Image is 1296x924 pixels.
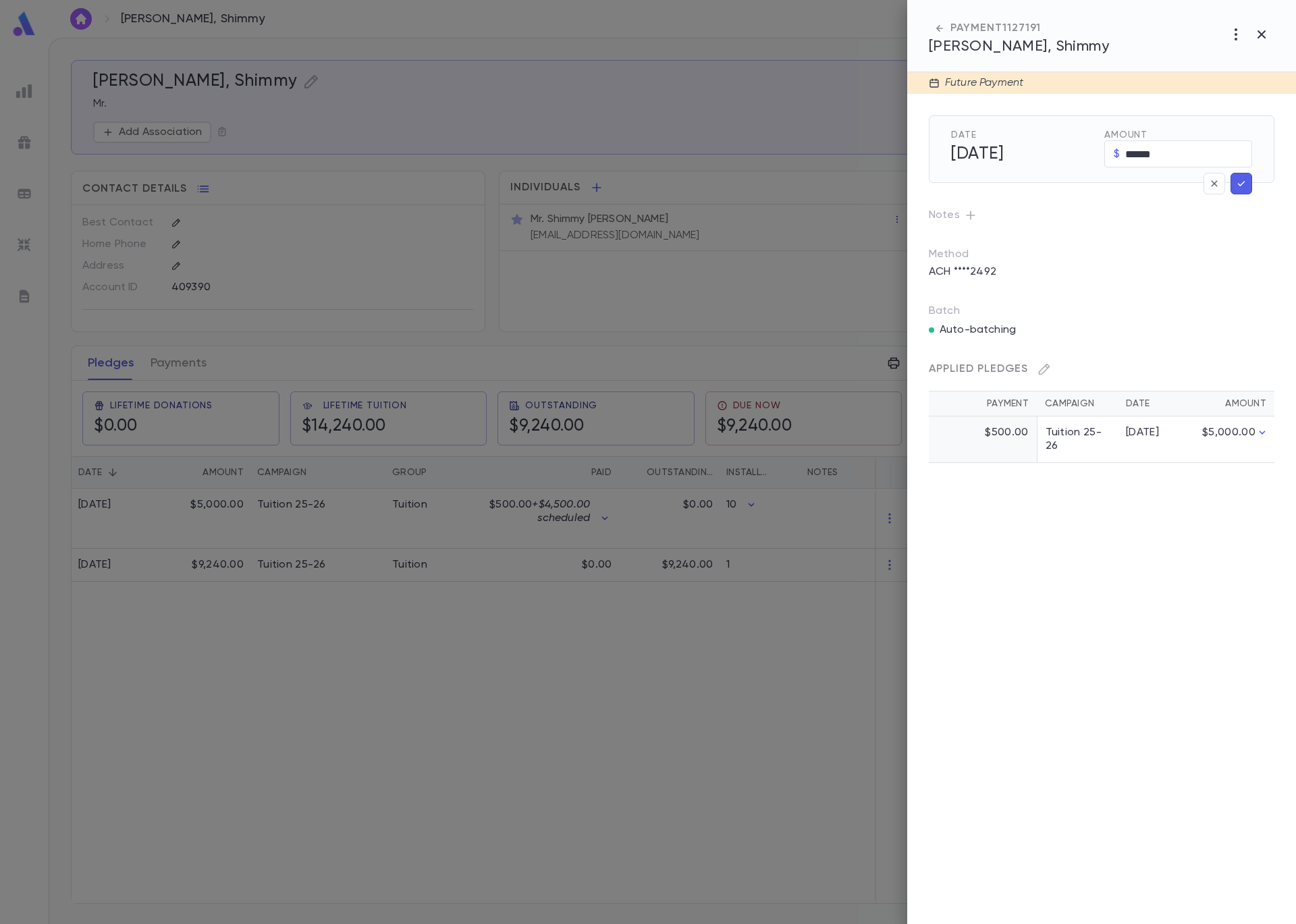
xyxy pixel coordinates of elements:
th: Payment [929,391,1037,416]
div: [DATE] [1126,426,1177,439]
th: Amount [1185,391,1274,416]
div: PAYMENT 1127191 [929,22,1109,35]
p: Auto-batching [940,323,1016,337]
p: Batch [929,304,1274,318]
th: Campaign [1037,391,1118,416]
p: $ [1114,147,1120,161]
span: Applied Pledges [929,364,1028,375]
td: Tuition 25-26 [1037,416,1118,463]
th: Date [1118,391,1185,416]
h5: [DATE] [943,140,1099,169]
span: Amount [1104,130,1252,140]
td: $5,000.00 [1185,416,1274,463]
div: Future Payment [940,76,1023,90]
p: Method [929,248,996,261]
td: $500.00 [929,416,1037,463]
span: [PERSON_NAME], Shimmy [929,39,1109,54]
span: Date [951,130,1099,140]
p: Notes [929,205,1274,226]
